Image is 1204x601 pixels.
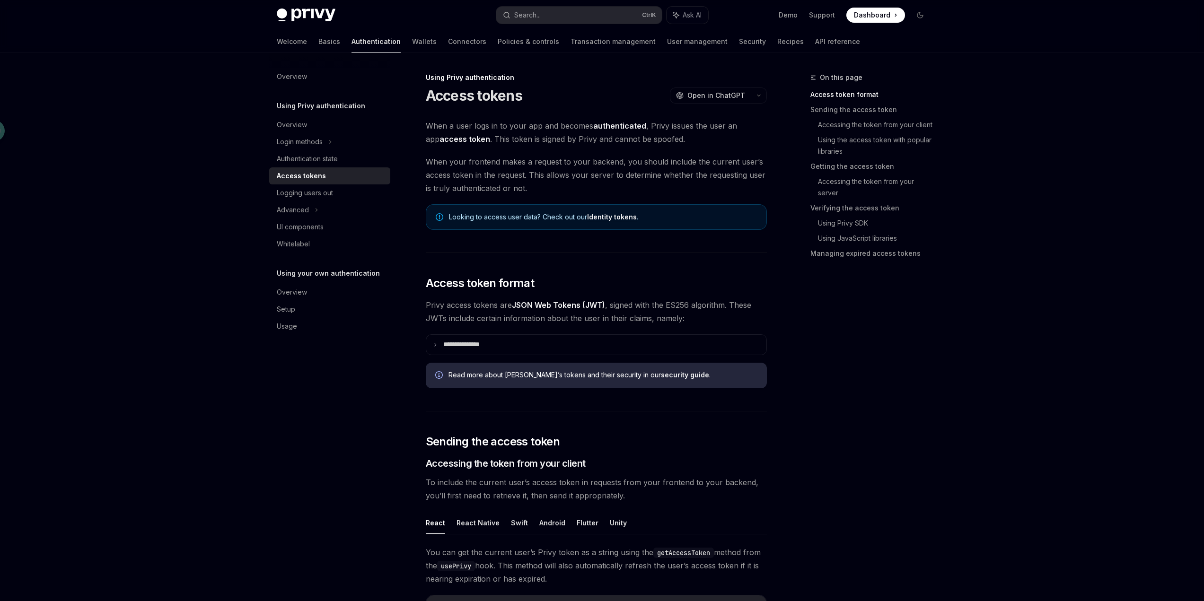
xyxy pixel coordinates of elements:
a: Accessing the token from your client [818,117,935,132]
span: When your frontend makes a request to your backend, you should include the current user’s access ... [426,155,767,195]
a: Security [739,30,766,53]
svg: Info [435,371,445,381]
a: Setup [269,301,390,318]
a: UI components [269,218,390,235]
span: Read more about [PERSON_NAME]’s tokens and their security in our . [448,370,757,380]
h1: Access tokens [426,87,522,104]
div: Using Privy authentication [426,73,767,82]
a: Transaction management [571,30,656,53]
a: Overview [269,116,390,133]
span: When a user logs in to your app and becomes , Privy issues the user an app . This token is signed... [426,119,767,146]
a: JSON Web Tokens (JWT) [512,300,605,310]
span: Ask AI [683,10,702,20]
a: Managing expired access tokens [810,246,935,261]
a: Verifying the access token [810,200,935,216]
div: Advanced [277,204,309,216]
code: usePrivy [437,561,475,571]
button: Flutter [577,512,598,534]
strong: authenticated [593,121,646,131]
a: Using Privy SDK [818,216,935,231]
a: Overview [269,284,390,301]
div: UI components [277,221,324,233]
a: Welcome [277,30,307,53]
span: To include the current user’s access token in requests from your frontend to your backend, you’ll... [426,476,767,502]
span: On this page [820,72,862,83]
a: Sending the access token [810,102,935,117]
span: You can get the current user’s Privy token as a string using the method from the hook. This metho... [426,546,767,585]
div: Usage [277,321,297,332]
a: security guide [661,371,709,379]
button: Toggle dark mode [913,8,928,23]
span: Accessing the token from your client [426,457,586,470]
a: Wallets [412,30,437,53]
div: Logging users out [277,187,333,199]
a: Demo [779,10,798,20]
a: Authentication [352,30,401,53]
h5: Using your own authentication [277,268,380,279]
span: Ctrl K [642,11,656,19]
button: React Native [457,512,500,534]
a: Recipes [777,30,804,53]
code: getAccessToken [653,548,714,558]
button: Ask AI [667,7,708,24]
button: Swift [511,512,528,534]
button: Search...CtrlK [496,7,662,24]
a: Usage [269,318,390,335]
a: Overview [269,68,390,85]
a: API reference [815,30,860,53]
div: Login methods [277,136,323,148]
div: Access tokens [277,170,326,182]
button: Android [539,512,565,534]
a: Using the access token with popular libraries [818,132,935,159]
div: Whitelabel [277,238,310,250]
a: Identity tokens [587,213,637,221]
a: Connectors [448,30,486,53]
a: Getting the access token [810,159,935,174]
a: Authentication state [269,150,390,167]
button: React [426,512,445,534]
button: Open in ChatGPT [670,87,751,104]
span: Dashboard [854,10,890,20]
div: Authentication state [277,153,338,165]
a: Access tokens [269,167,390,184]
a: Whitelabel [269,235,390,253]
span: Privy access tokens are , signed with the ES256 algorithm. These JWTs include certain information... [426,298,767,325]
a: Access token format [810,87,935,102]
a: Using JavaScript libraries [818,231,935,246]
a: Policies & controls [498,30,559,53]
svg: Note [436,213,443,221]
div: Search... [514,9,541,21]
span: Open in ChatGPT [687,91,745,100]
div: Overview [277,71,307,82]
div: Overview [277,119,307,131]
button: Unity [610,512,627,534]
a: Logging users out [269,184,390,201]
a: Basics [318,30,340,53]
a: Support [809,10,835,20]
a: Dashboard [846,8,905,23]
div: Setup [277,304,295,315]
div: Overview [277,287,307,298]
span: Access token format [426,276,535,291]
span: Sending the access token [426,434,560,449]
img: dark logo [277,9,335,22]
h5: Using Privy authentication [277,100,365,112]
a: Accessing the token from your server [818,174,935,200]
strong: access token [439,134,490,144]
a: User management [667,30,728,53]
span: Looking to access user data? Check out our . [449,212,757,222]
